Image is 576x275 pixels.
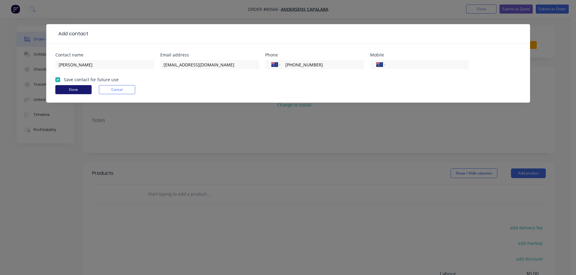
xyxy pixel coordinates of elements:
[265,53,364,57] div: Phone
[64,76,119,83] label: Save contact for future use
[370,53,469,57] div: Mobile
[55,30,88,37] div: Add contact
[160,53,259,57] div: Email address
[55,53,154,57] div: Contact name
[99,85,135,94] button: Cancel
[55,85,92,94] button: Done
